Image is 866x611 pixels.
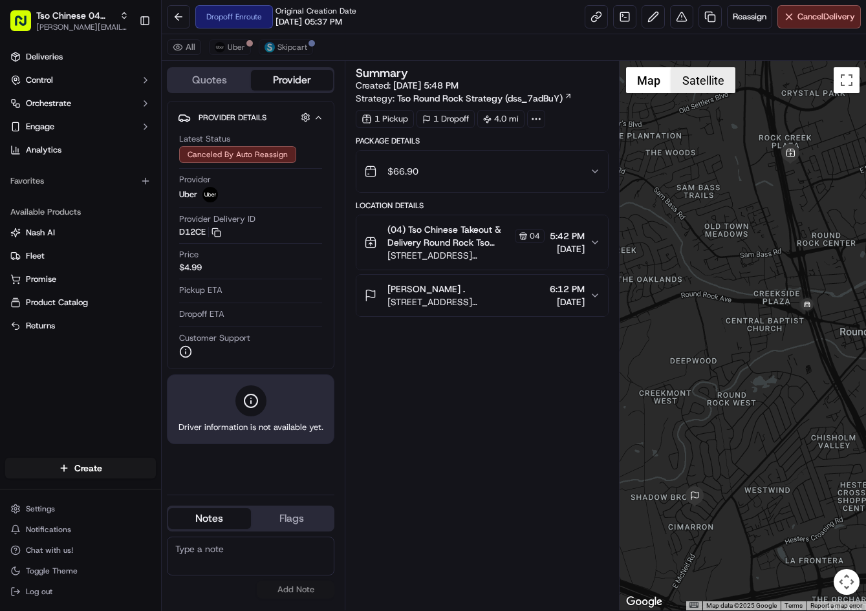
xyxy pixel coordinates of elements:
[199,113,266,123] span: Provider Details
[178,107,323,128] button: Provider Details
[387,223,512,249] span: (04) Tso Chinese Takeout & Delivery Round Rock Tso Chinese Round Rock Manager
[10,273,151,285] a: Promise
[26,74,53,86] span: Control
[550,230,585,242] span: 5:42 PM
[706,602,777,609] span: Map data ©2025 Google
[36,22,129,32] span: [PERSON_NAME][EMAIL_ADDRESS][DOMAIN_NAME]
[26,273,56,285] span: Promise
[202,187,218,202] img: uber-new-logo.jpeg
[251,70,334,91] button: Provider
[5,116,156,137] button: Engage
[26,227,55,239] span: Nash AI
[623,594,666,610] a: Open this area in Google Maps (opens a new window)
[810,602,862,609] a: Report a map error
[228,42,245,52] span: Uber
[26,250,45,262] span: Fleet
[26,586,52,597] span: Log out
[727,5,772,28] button: Reassign
[356,92,572,105] div: Strategy:
[179,284,222,296] span: Pickup ETA
[671,67,735,93] button: Show satellite imagery
[168,70,251,91] button: Quotes
[26,504,55,514] span: Settings
[356,67,408,79] h3: Summary
[5,246,156,266] button: Fleet
[834,569,860,595] button: Map camera controls
[356,79,459,92] span: Created:
[5,292,156,313] button: Product Catalog
[5,583,156,601] button: Log out
[5,458,156,478] button: Create
[251,508,334,529] button: Flags
[5,140,156,160] a: Analytics
[5,541,156,559] button: Chat with us!
[530,231,540,241] span: 04
[179,422,323,433] span: Driver information is not available yet.
[5,70,156,91] button: Control
[550,283,585,295] span: 6:12 PM
[74,462,102,475] span: Create
[785,602,803,609] a: Terms (opens in new tab)
[733,11,766,23] span: Reassign
[26,98,71,109] span: Orchestrate
[179,249,199,261] span: Price
[5,222,156,243] button: Nash AI
[550,295,585,308] span: [DATE]
[277,42,307,52] span: Skipcart
[5,171,156,191] div: Favorites
[179,133,230,145] span: Latest Status
[26,524,71,535] span: Notifications
[689,602,698,608] button: Keyboard shortcuts
[387,283,465,295] span: [PERSON_NAME] .
[10,297,151,308] a: Product Catalog
[36,9,114,22] button: Tso Chinese 04 Round Rock
[356,215,608,270] button: (04) Tso Chinese Takeout & Delivery Round Rock Tso Chinese Round Rock Manager04[STREET_ADDRESS][P...
[356,151,608,192] button: $66.90
[26,144,61,156] span: Analytics
[417,110,475,128] div: 1 Dropoff
[397,92,572,105] a: Tso Round Rock Strategy (dss_7adBuY)
[387,295,545,308] span: [STREET_ADDRESS][PERSON_NAME]
[356,110,414,128] div: 1 Pickup
[179,174,211,186] span: Provider
[276,16,342,28] span: [DATE] 05:37 PM
[265,42,275,52] img: profile_skipcart_partner.png
[10,250,151,262] a: Fleet
[626,67,671,93] button: Show street map
[179,262,202,273] span: $4.99
[26,320,55,332] span: Returns
[5,562,156,580] button: Toggle Theme
[397,92,563,105] span: Tso Round Rock Strategy (dss_7adBuY)
[276,6,356,16] span: Original Creation Date
[26,566,78,576] span: Toggle Theme
[387,165,418,178] span: $66.90
[797,11,855,23] span: Cancel Delivery
[179,189,197,200] span: Uber
[179,213,255,225] span: Provider Delivery ID
[550,242,585,255] span: [DATE]
[5,500,156,518] button: Settings
[387,249,545,262] span: [STREET_ADDRESS][PERSON_NAME]
[168,508,251,529] button: Notes
[179,308,224,320] span: Dropoff ETA
[356,136,609,146] div: Package Details
[215,42,225,52] img: uber-new-logo.jpeg
[167,39,201,55] button: All
[356,200,609,211] div: Location Details
[10,320,151,332] a: Returns
[477,110,525,128] div: 4.0 mi
[623,594,666,610] img: Google
[393,80,459,91] span: [DATE] 5:48 PM
[26,297,88,308] span: Product Catalog
[5,520,156,539] button: Notifications
[26,121,54,133] span: Engage
[5,5,134,36] button: Tso Chinese 04 Round Rock[PERSON_NAME][EMAIL_ADDRESS][DOMAIN_NAME]
[777,5,861,28] button: CancelDelivery
[179,226,221,238] button: D12CE
[259,39,313,55] button: Skipcart
[209,39,251,55] button: Uber
[5,47,156,67] a: Deliveries
[26,51,63,63] span: Deliveries
[5,202,156,222] div: Available Products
